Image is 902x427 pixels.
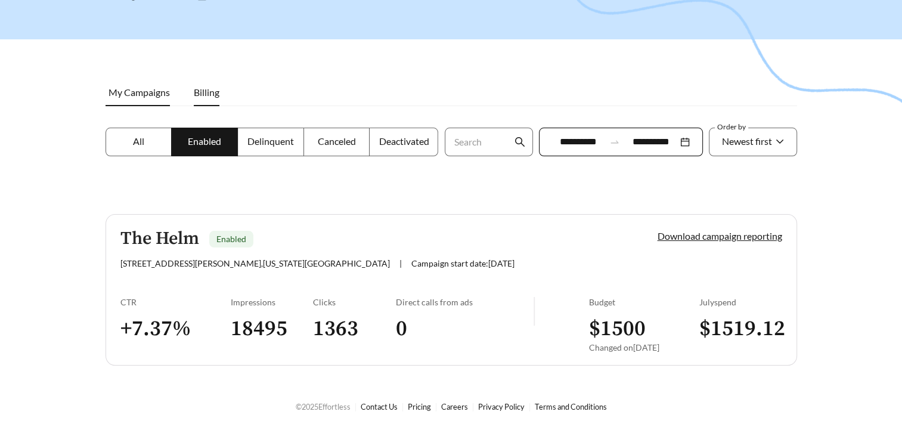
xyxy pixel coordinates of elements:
h3: 0 [396,315,534,342]
span: | [399,258,402,268]
span: search [514,137,525,147]
a: Download campaign reporting [658,230,782,242]
span: My Campaigns [109,86,170,98]
h5: The Helm [120,229,199,249]
div: July spend [699,297,782,307]
a: Contact Us [361,402,398,411]
div: CTR [120,297,231,307]
span: Newest first [722,135,772,147]
a: Privacy Policy [478,402,525,411]
span: Enabled [216,234,246,244]
a: Careers [441,402,468,411]
span: Billing [194,86,219,98]
h3: $ 1500 [589,315,699,342]
div: Changed on [DATE] [589,342,699,352]
img: line [534,297,535,326]
h3: 1363 [313,315,396,342]
span: All [133,135,144,147]
span: © 2025 Effortless [296,402,351,411]
span: [STREET_ADDRESS][PERSON_NAME] , [US_STATE][GEOGRAPHIC_DATA] [120,258,390,268]
span: Enabled [188,135,221,147]
h3: + 7.37 % [120,315,231,342]
a: The HelmEnabled[STREET_ADDRESS][PERSON_NAME],[US_STATE][GEOGRAPHIC_DATA]|Campaign start date:[DAT... [106,214,797,366]
div: Direct calls from ads [396,297,534,307]
a: Pricing [408,402,431,411]
h3: 18495 [231,315,314,342]
span: Campaign start date: [DATE] [411,258,514,268]
a: Terms and Conditions [535,402,607,411]
div: Budget [589,297,699,307]
span: Deactivated [379,135,429,147]
div: Impressions [231,297,314,307]
span: Canceled [318,135,356,147]
h3: $ 1519.12 [699,315,782,342]
span: swap-right [609,137,620,147]
span: to [609,137,620,147]
span: Delinquent [247,135,294,147]
div: Clicks [313,297,396,307]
